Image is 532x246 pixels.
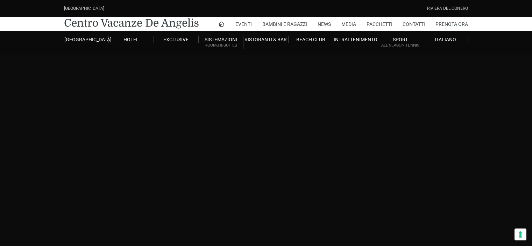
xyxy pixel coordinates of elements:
div: [GEOGRAPHIC_DATA] [64,5,104,12]
a: SportAll Season Tennis [378,36,423,49]
a: Prenota Ora [435,17,468,31]
button: Le tue preferenze relative al consenso per le tecnologie di tracciamento [515,229,526,240]
a: Centro Vacanze De Angelis [64,16,199,30]
a: SistemazioniRooms & Suites [199,36,243,49]
small: All Season Tennis [378,42,423,49]
small: Rooms & Suites [199,42,243,49]
a: Ristoranti & Bar [243,36,288,43]
span: Italiano [435,37,456,42]
a: Contatti [403,17,425,31]
div: Riviera Del Conero [427,5,468,12]
a: Intrattenimento [333,36,378,43]
a: Pacchetti [367,17,392,31]
a: Hotel [109,36,154,43]
a: [GEOGRAPHIC_DATA] [64,36,109,43]
a: Italiano [423,36,468,43]
a: Media [341,17,356,31]
a: Eventi [235,17,252,31]
a: Bambini e Ragazzi [262,17,307,31]
a: Exclusive [154,36,199,43]
a: News [318,17,331,31]
a: Beach Club [289,36,333,43]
